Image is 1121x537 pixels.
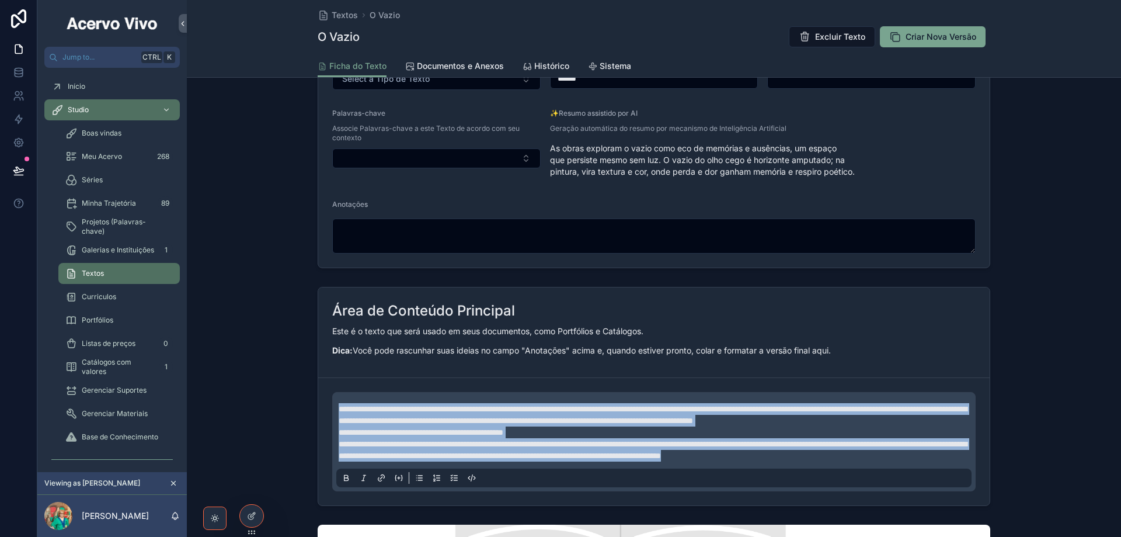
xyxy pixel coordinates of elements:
[58,263,180,284] a: Textos
[82,510,149,522] p: [PERSON_NAME]
[58,403,180,424] a: Gerenciar Materiais
[82,245,154,255] span: Galerias e Instituições
[82,386,147,395] span: Gerenciar Suportes
[154,150,173,164] div: 268
[600,60,631,72] span: Sistema
[329,60,387,72] span: Ficha do Texto
[332,109,385,117] span: Palavras-chave
[332,68,541,90] button: Select Button
[332,344,976,356] p: Você pode rascunhar suas ideias no campo "Anotações" acima e, quando estiver pronto, colar e form...
[62,53,137,62] span: Jump to...
[58,216,180,237] a: Projetos (Palavras-chave)
[159,337,173,351] div: 0
[370,9,400,21] a: O Vazio
[318,9,358,21] a: Textos
[44,76,180,97] a: Início
[82,269,104,278] span: Textos
[165,53,174,62] span: K
[82,339,135,348] span: Listas de preços
[82,432,158,442] span: Base de Conhecimento
[58,123,180,144] a: Boas vindas
[550,143,976,178] span: As obras exploram o vazio como eco de memórias e ausências, um espaço que persiste mesmo sem luz....
[159,243,173,257] div: 1
[44,47,180,68] button: Jump to...CtrlK
[44,479,140,488] span: Viewing as [PERSON_NAME]
[44,99,180,120] a: Studio
[332,148,541,168] button: Select Button
[58,193,180,214] a: Minha Trajetória89
[332,124,541,143] span: Associe Palavras-chave a este Texto de acordo com seu contexto
[82,199,136,208] span: Minha Trajetória
[58,310,180,331] a: Portfólios
[815,31,865,43] span: Excluir Texto
[82,129,121,138] span: Boas vindas
[82,175,103,185] span: Séries
[58,427,180,448] a: Base de Conhecimento
[318,29,360,45] h1: O Vazio
[332,9,358,21] span: Textos
[159,360,173,374] div: 1
[68,105,89,115] span: Studio
[158,196,173,210] div: 89
[82,152,122,161] span: Meu Acervo
[588,56,631,79] a: Sistema
[332,302,515,320] h2: Área de Conteúdo Principal
[906,31,976,43] span: Criar Nova Versão
[68,82,85,91] span: Início
[58,240,180,261] a: Galerias e Instituições1
[332,345,353,355] strong: Dica:
[58,333,180,354] a: Listas de preços0
[58,356,180,377] a: Catálogos com valores1
[318,56,387,78] a: Ficha do Texto
[37,68,187,472] div: scrollable content
[342,73,430,85] span: Select a Tipo de Texto
[789,26,875,47] button: Excluir Texto
[82,358,154,376] span: Catálogos com valores
[550,109,638,117] span: ✨Resumo assistido por AI
[58,169,180,190] a: Séries
[82,217,168,236] span: Projetos (Palavras-chave)
[405,56,504,79] a: Documentos e Anexos
[82,409,148,418] span: Gerenciar Materiais
[880,26,986,47] button: Criar Nova Versão
[58,380,180,401] a: Gerenciar Suportes
[141,51,162,63] span: Ctrl
[523,56,569,79] a: Histórico
[332,325,976,337] p: Este é o texto que será usado em seus documentos, como Portfólios e Catálogos.
[58,286,180,307] a: Curriculos
[534,60,569,72] span: Histórico
[58,146,180,167] a: Meu Acervo268
[82,316,113,325] span: Portfólios
[65,14,159,33] img: App logo
[417,60,504,72] span: Documentos e Anexos
[332,200,368,209] span: Anotações
[550,124,786,133] span: Geração automática do resumo por mecanismo de Inteligência Artificial
[82,292,116,302] span: Curriculos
